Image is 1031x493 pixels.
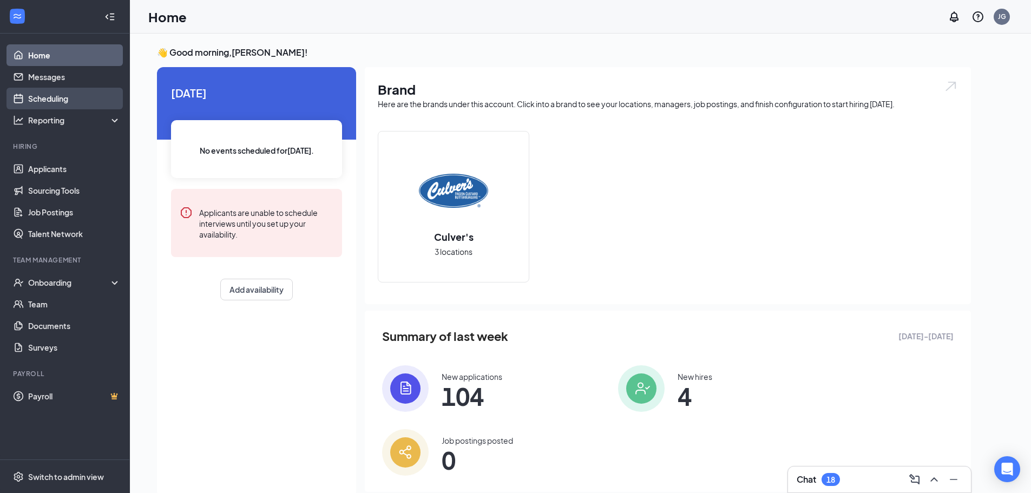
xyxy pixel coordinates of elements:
svg: WorkstreamLogo [12,11,23,22]
div: Onboarding [28,277,111,288]
h1: Home [148,8,187,26]
svg: Minimize [947,473,960,486]
div: Here are the brands under this account. Click into a brand to see your locations, managers, job p... [378,98,958,109]
div: Applicants are unable to schedule interviews until you set up your availability. [199,206,333,240]
a: Team [28,293,121,315]
div: Reporting [28,115,121,126]
div: Hiring [13,142,119,151]
span: 4 [678,386,712,406]
img: icon [382,429,429,476]
span: 104 [442,386,502,406]
svg: UserCheck [13,277,24,288]
svg: ChevronUp [928,473,941,486]
a: Sourcing Tools [28,180,121,201]
button: Minimize [945,471,962,488]
a: PayrollCrown [28,385,121,407]
h1: Brand [378,80,958,98]
img: open.6027fd2a22e1237b5b06.svg [944,80,958,93]
svg: Collapse [104,11,115,22]
span: [DATE] - [DATE] [898,330,954,342]
a: Applicants [28,158,121,180]
a: Messages [28,66,121,88]
span: [DATE] [171,84,342,101]
a: Surveys [28,337,121,358]
a: Talent Network [28,223,121,245]
div: Payroll [13,369,119,378]
h2: Culver's [423,230,484,244]
span: Summary of last week [382,327,508,346]
div: 18 [826,475,835,484]
button: ChevronUp [925,471,943,488]
a: Home [28,44,121,66]
div: Team Management [13,255,119,265]
svg: QuestionInfo [971,10,984,23]
div: New applications [442,371,502,382]
div: New hires [678,371,712,382]
span: 0 [442,450,513,470]
svg: Error [180,206,193,219]
svg: Notifications [948,10,961,23]
button: Add availability [220,279,293,300]
div: JG [998,12,1006,21]
svg: Analysis [13,115,24,126]
span: 3 locations [435,246,472,258]
svg: ComposeMessage [908,473,921,486]
img: icon [618,365,665,412]
svg: Settings [13,471,24,482]
div: Switch to admin view [28,471,104,482]
a: Scheduling [28,88,121,109]
div: Open Intercom Messenger [994,456,1020,482]
div: Job postings posted [442,435,513,446]
span: No events scheduled for [DATE] . [200,144,314,156]
h3: 👋 Good morning, [PERSON_NAME] ! [157,47,971,58]
a: Job Postings [28,201,121,223]
h3: Chat [797,474,816,485]
img: icon [382,365,429,412]
button: ComposeMessage [906,471,923,488]
img: Culver's [419,156,488,226]
a: Documents [28,315,121,337]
